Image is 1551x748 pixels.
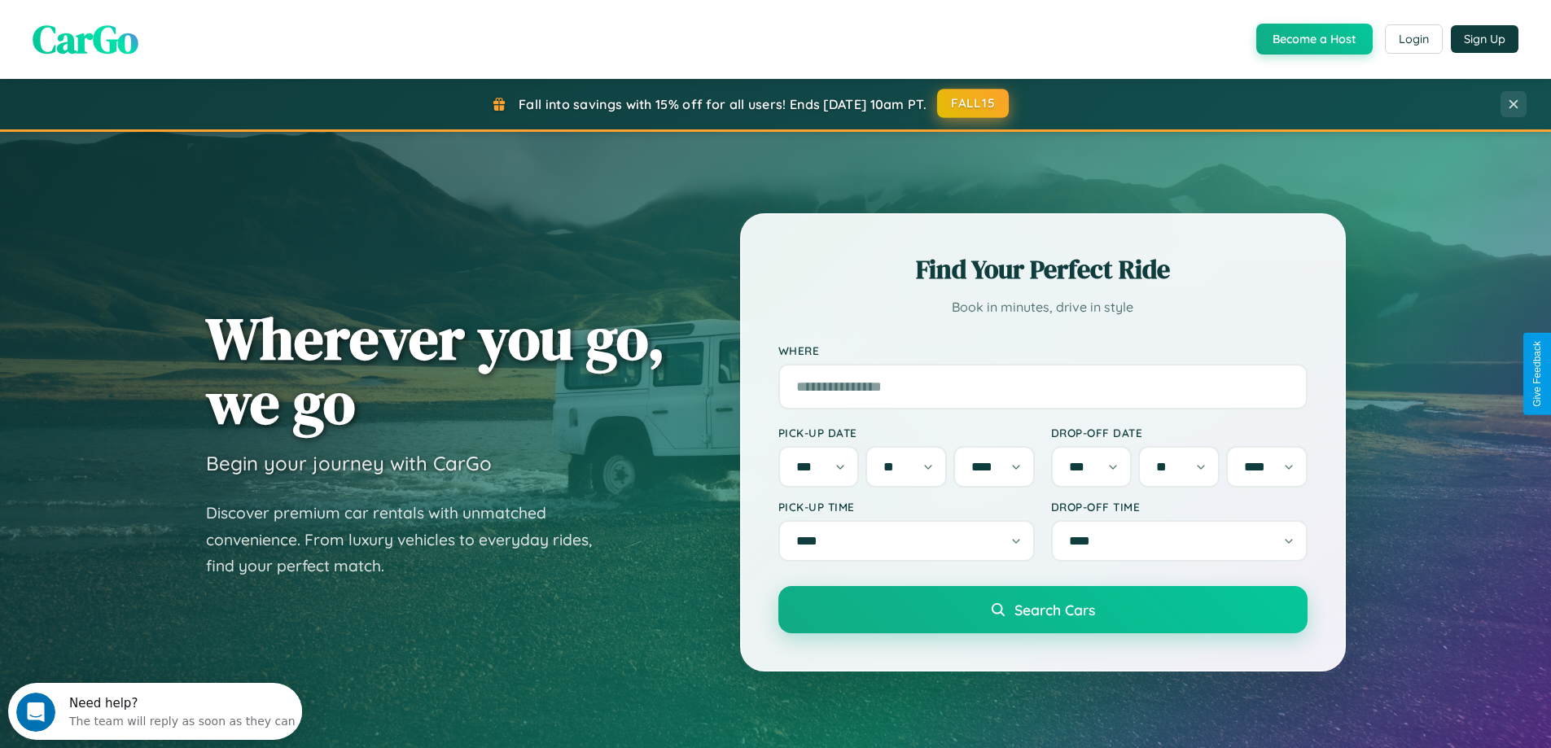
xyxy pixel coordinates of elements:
[1451,25,1518,53] button: Sign Up
[1014,601,1095,619] span: Search Cars
[778,343,1308,357] label: Where
[778,295,1308,319] p: Book in minutes, drive in style
[33,12,138,66] span: CarGo
[1256,24,1373,55] button: Become a Host
[61,14,287,27] div: Need help?
[61,27,287,44] div: The team will reply as soon as they can
[8,683,302,740] iframe: Intercom live chat discovery launcher
[1051,500,1308,514] label: Drop-off Time
[206,306,665,435] h1: Wherever you go, we go
[778,500,1035,514] label: Pick-up Time
[1385,24,1443,54] button: Login
[206,451,492,475] h3: Begin your journey with CarGo
[778,426,1035,440] label: Pick-up Date
[16,693,55,732] iframe: Intercom live chat
[1531,341,1543,407] div: Give Feedback
[519,96,927,112] span: Fall into savings with 15% off for all users! Ends [DATE] 10am PT.
[206,500,613,580] p: Discover premium car rentals with unmatched convenience. From luxury vehicles to everyday rides, ...
[7,7,303,51] div: Open Intercom Messenger
[937,89,1009,118] button: FALL15
[778,252,1308,287] h2: Find Your Perfect Ride
[1051,426,1308,440] label: Drop-off Date
[778,586,1308,633] button: Search Cars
